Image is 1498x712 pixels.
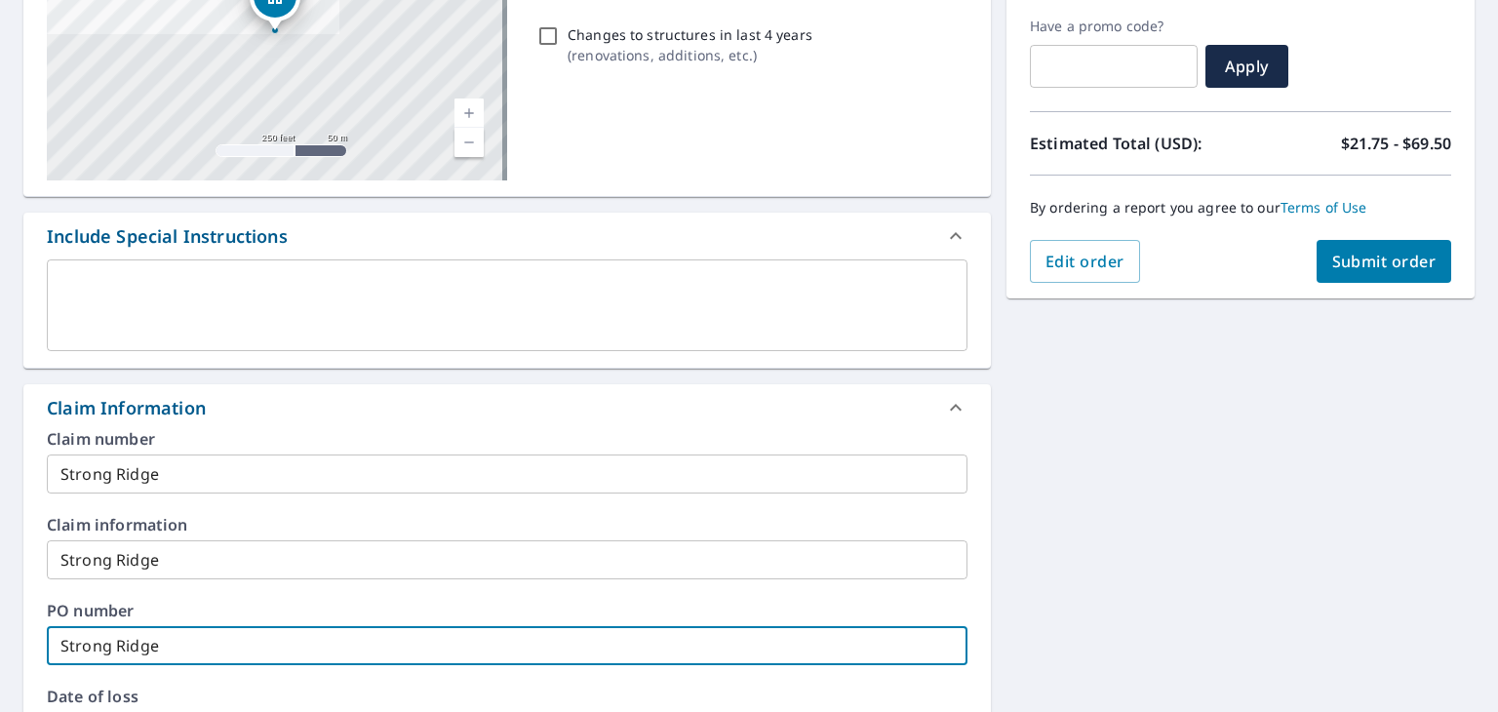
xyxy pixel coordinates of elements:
[1045,251,1124,272] span: Edit order
[1030,240,1140,283] button: Edit order
[454,128,484,157] a: Current Level 17, Zoom Out
[23,384,991,431] div: Claim Information
[568,45,812,65] p: ( renovations, additions, etc. )
[47,223,288,250] div: Include Special Instructions
[1030,18,1198,35] label: Have a promo code?
[1030,199,1451,217] p: By ordering a report you agree to our
[1332,251,1437,272] span: Submit order
[47,689,495,704] label: Date of loss
[47,395,206,421] div: Claim Information
[1205,45,1288,88] button: Apply
[1317,240,1452,283] button: Submit order
[47,517,967,533] label: Claim information
[454,99,484,128] a: Current Level 17, Zoom In
[47,603,967,618] label: PO number
[1221,56,1273,77] span: Apply
[1030,132,1241,155] p: Estimated Total (USD):
[568,24,812,45] p: Changes to structures in last 4 years
[47,431,967,447] label: Claim number
[1341,132,1451,155] p: $21.75 - $69.50
[1281,198,1367,217] a: Terms of Use
[23,213,991,259] div: Include Special Instructions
